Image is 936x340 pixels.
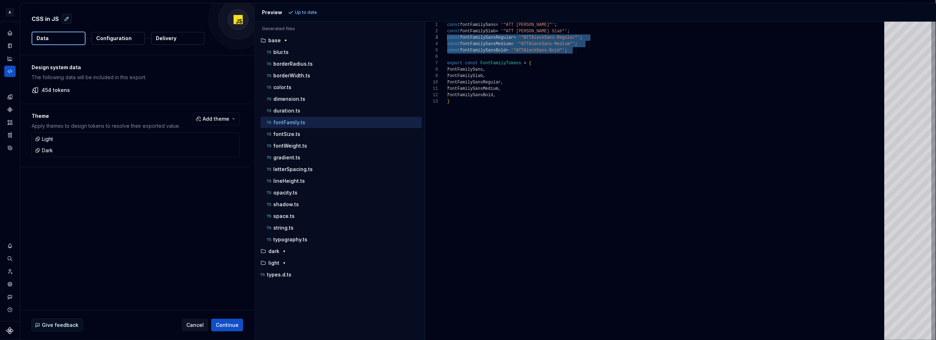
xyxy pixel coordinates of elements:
div: Design tokens [4,91,16,103]
p: base [268,38,281,43]
button: opacity.ts [261,189,422,197]
button: light [258,259,422,267]
p: letterSpacing.ts [273,166,313,172]
span: fontFamilySans [460,22,496,27]
span: '"ATTAleckSans-Regular"' [519,35,580,40]
button: Contact support [4,291,16,303]
span: Cancel [186,322,204,329]
button: color.ts [261,83,422,91]
button: duration.ts [261,107,422,115]
div: Home [4,27,16,39]
span: fontFamilySansMedium [447,86,498,91]
span: Add theme [203,115,229,122]
button: gradient.ts [261,154,422,161]
p: Apply themes to design tokens to resolve their exported value. [32,122,180,130]
button: dark [258,247,422,255]
span: const [447,29,460,34]
button: shadow.ts [261,201,422,208]
div: Analytics [4,53,16,64]
p: borderRadius.ts [273,61,313,67]
button: Cancel [182,319,208,331]
p: dark [268,248,279,254]
div: 8 [425,66,438,73]
button: Search ⌘K [4,253,16,264]
button: string.ts [261,224,422,232]
svg: Supernova Logo [6,327,13,334]
span: ; [567,29,570,34]
span: FontFamilyTokens [480,61,521,66]
button: fontFamily.ts [261,119,422,126]
div: A [6,8,14,17]
p: dimension.ts [273,96,305,102]
span: fontFamilySansBold [460,48,506,53]
button: Continue [211,319,243,331]
p: lineHeight.ts [273,178,305,184]
span: '"ATTAleckSans-Medium"' [516,42,575,46]
div: 4 [425,41,438,47]
div: 5 [425,47,438,54]
p: fontFamily.ts [273,120,305,125]
span: ; [575,42,578,46]
button: Give feedback [32,319,83,331]
button: letterSpacing.ts [261,165,422,173]
span: fontFamilySans [447,67,483,72]
p: Theme [32,113,180,120]
span: Give feedback [42,322,78,329]
div: Documentation [4,40,16,51]
p: gradient.ts [273,155,300,160]
button: blur.ts [261,48,422,56]
p: Generated files [262,26,418,32]
a: Assets [4,117,16,128]
div: Settings [4,279,16,290]
button: A [1,5,18,20]
span: fontFamilySansRegular [447,80,501,85]
span: '"ATTAleckSans-Bold"' [511,48,565,53]
span: = [524,61,526,66]
span: , [498,86,501,91]
p: opacity.ts [273,190,297,196]
div: Light [35,136,53,143]
span: ; [580,35,582,40]
span: fontFamilySansMedium [460,42,511,46]
p: fontSize.ts [273,131,300,137]
div: Data sources [4,142,16,154]
p: shadow.ts [273,202,299,207]
p: light [268,260,279,266]
span: { [529,61,531,66]
div: Preview [262,9,282,16]
p: blur.ts [273,49,289,55]
span: , [493,93,496,98]
span: fontFamilySlab [460,29,496,34]
span: = [496,22,498,27]
p: Delivery [156,35,176,42]
span: const [465,61,478,66]
button: Notifications [4,240,16,252]
button: base [258,37,422,44]
div: 11 [425,86,438,92]
div: Dark [35,147,53,154]
a: Invite team [4,266,16,277]
button: space.ts [261,212,422,220]
span: '"ATT [PERSON_NAME]"' [501,22,554,27]
p: borderWidth.ts [273,73,310,78]
button: Add theme [192,113,240,125]
button: types.d.ts [258,271,422,279]
span: = [511,42,514,46]
span: ; [554,22,557,27]
div: 7 [425,60,438,66]
span: = [506,48,508,53]
div: Code automation [4,66,16,77]
div: 2 [425,28,438,34]
span: fontFamilySansBold [447,93,493,98]
a: Components [4,104,16,115]
div: 1 [425,22,438,28]
p: Data [37,35,49,42]
div: 9 [425,73,438,79]
button: Data [32,32,86,45]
